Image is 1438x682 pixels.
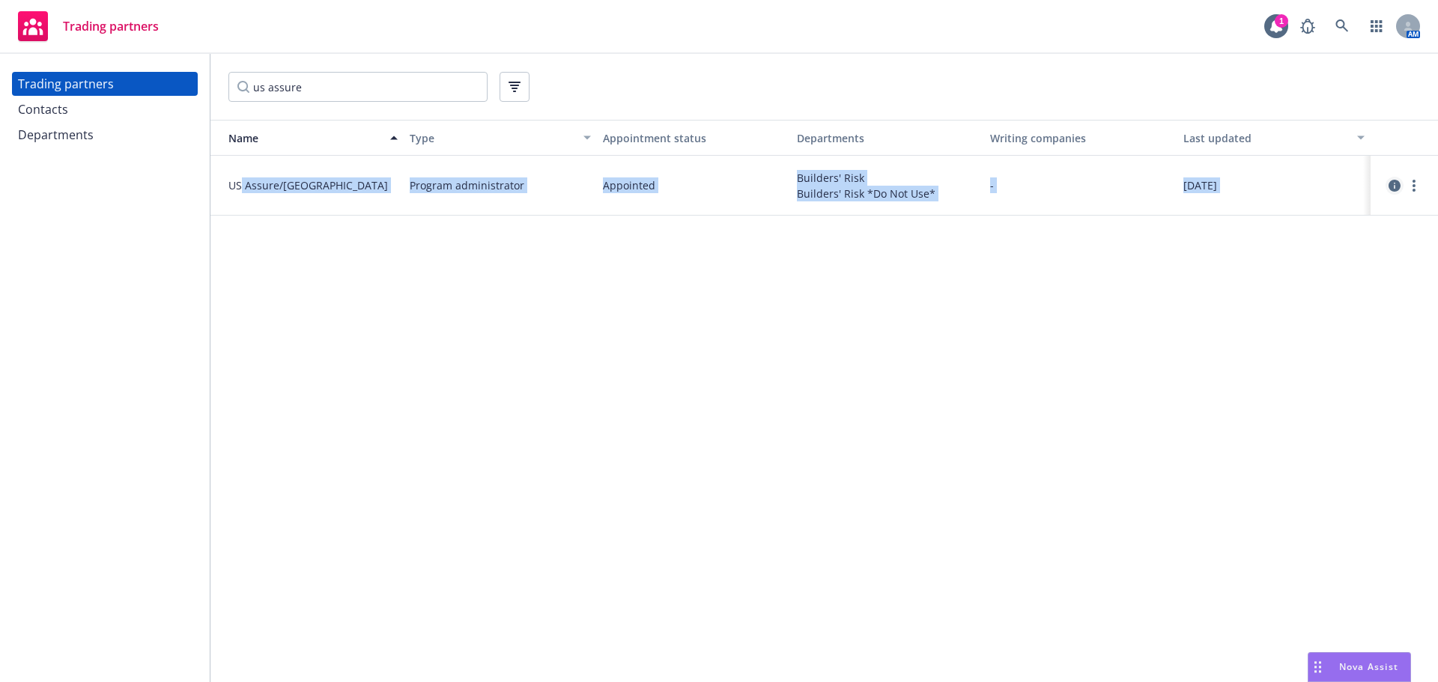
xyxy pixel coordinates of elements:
div: Name [216,130,381,146]
span: - [990,177,994,193]
input: Filter by keyword... [228,72,488,102]
div: 1 [1275,14,1288,28]
div: Type [410,130,574,146]
button: Name [210,120,404,156]
span: [DATE] [1183,177,1217,193]
a: Departments [12,123,198,147]
button: Last updated [1177,120,1371,156]
a: Trading partners [12,72,198,96]
button: Writing companies [984,120,1177,156]
div: Appointment status [603,130,784,146]
span: Appointed [603,177,655,193]
span: Builders' Risk *Do Not Use* [797,186,978,201]
div: Departments [797,130,978,146]
button: Departments [791,120,984,156]
span: US Assure/[GEOGRAPHIC_DATA] [228,177,398,193]
button: Type [404,120,597,156]
a: Report a Bug [1293,11,1323,41]
div: Last updated [1183,130,1348,146]
a: circleInformation [1386,177,1404,195]
span: Program administrator [410,177,524,193]
div: Trading partners [18,72,114,96]
a: Contacts [12,97,198,121]
button: Appointment status [597,120,790,156]
span: Nova Assist [1339,660,1398,673]
a: Switch app [1362,11,1392,41]
a: Trading partners [12,5,165,47]
a: Search [1327,11,1357,41]
div: Departments [18,123,94,147]
a: more [1405,177,1423,195]
button: Nova Assist [1308,652,1411,682]
div: Contacts [18,97,68,121]
div: Writing companies [990,130,1171,146]
span: Trading partners [63,20,159,32]
span: Builders' Risk [797,170,978,186]
div: Drag to move [1308,653,1327,681]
